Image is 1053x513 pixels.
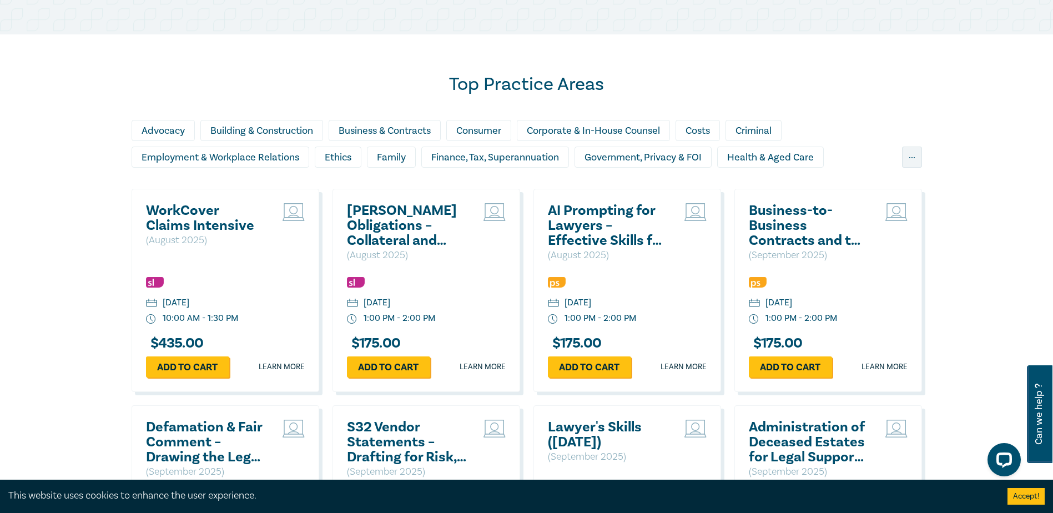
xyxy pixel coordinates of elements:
[548,314,558,324] img: watch
[552,173,614,194] div: Migration
[717,147,824,168] div: Health & Aged Care
[676,120,720,141] div: Costs
[347,356,430,378] a: Add to cart
[146,299,157,309] img: calendar
[902,147,922,168] div: ...
[274,173,385,194] div: Intellectual Property
[749,299,760,309] img: calendar
[460,361,506,373] a: Learn more
[259,361,305,373] a: Learn more
[749,356,832,378] a: Add to cart
[146,420,265,465] a: Defamation & Fair Comment – Drawing the Legal Line
[749,248,868,263] p: ( September 2025 )
[517,120,670,141] div: Corporate & In-House Counsel
[565,296,591,309] div: [DATE]
[661,361,707,373] a: Learn more
[548,450,667,464] p: ( September 2025 )
[1007,488,1045,505] button: Accept cookies
[979,439,1025,485] iframe: LiveChat chat widget
[548,420,667,450] a: Lawyer's Skills ([DATE])
[619,173,775,194] div: Personal Injury & Medico-Legal
[283,420,305,437] img: Live Stream
[367,147,416,168] div: Family
[483,420,506,437] img: Live Stream
[163,312,238,325] div: 10:00 AM - 1:30 PM
[146,277,164,288] img: Substantive Law
[364,312,435,325] div: 1:00 PM - 2:00 PM
[1034,372,1044,456] span: Can we help ?
[347,277,365,288] img: Substantive Law
[146,314,156,324] img: watch
[548,277,566,288] img: Professional Skills
[483,203,506,221] img: Live Stream
[146,356,229,378] a: Add to cart
[548,356,631,378] a: Add to cart
[749,465,868,479] p: ( September 2025 )
[347,465,466,479] p: ( September 2025 )
[749,314,759,324] img: watch
[765,312,837,325] div: 1:00 PM - 2:00 PM
[132,147,309,168] div: Employment & Workplace Relations
[347,299,358,309] img: calendar
[548,336,602,351] h3: $ 175.00
[283,203,305,221] img: Live Stream
[364,296,390,309] div: [DATE]
[347,248,466,263] p: ( August 2025 )
[548,203,667,248] a: AI Prompting for Lawyers – Effective Skills for Legal Practice
[885,203,908,221] img: Live Stream
[548,299,559,309] img: calendar
[347,336,401,351] h3: $ 175.00
[749,277,767,288] img: Professional Skills
[565,312,636,325] div: 1:00 PM - 2:00 PM
[391,173,546,194] div: Litigation & Dispute Resolution
[347,420,466,465] a: S32 Vendor Statements – Drafting for Risk, Clarity & Compliance
[749,420,868,465] a: Administration of Deceased Estates for Legal Support Staff ([DATE])
[163,296,189,309] div: [DATE]
[446,120,511,141] div: Consumer
[421,147,569,168] div: Finance, Tax, Superannuation
[8,489,991,503] div: This website uses cookies to enhance the user experience.
[749,336,803,351] h3: $ 175.00
[146,465,265,479] p: ( September 2025 )
[347,203,466,248] a: [PERSON_NAME] Obligations – Collateral and Strategic Uses
[146,336,204,351] h3: $ 435.00
[146,233,265,248] p: ( August 2025 )
[725,120,782,141] div: Criminal
[132,120,195,141] div: Advocacy
[765,296,792,309] div: [DATE]
[315,147,361,168] div: Ethics
[132,73,922,95] h2: Top Practice Areas
[684,420,707,437] img: Live Stream
[861,361,908,373] a: Learn more
[329,120,441,141] div: Business & Contracts
[347,314,357,324] img: watch
[548,248,667,263] p: ( August 2025 )
[684,203,707,221] img: Live Stream
[575,147,712,168] div: Government, Privacy & FOI
[749,203,868,248] a: Business-to-Business Contracts and the ACL: What Every Drafter Needs to Know
[885,420,908,437] img: Live Stream
[146,203,265,233] a: WorkCover Claims Intensive
[132,173,269,194] div: Insolvency & Restructuring
[200,120,323,141] div: Building & Construction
